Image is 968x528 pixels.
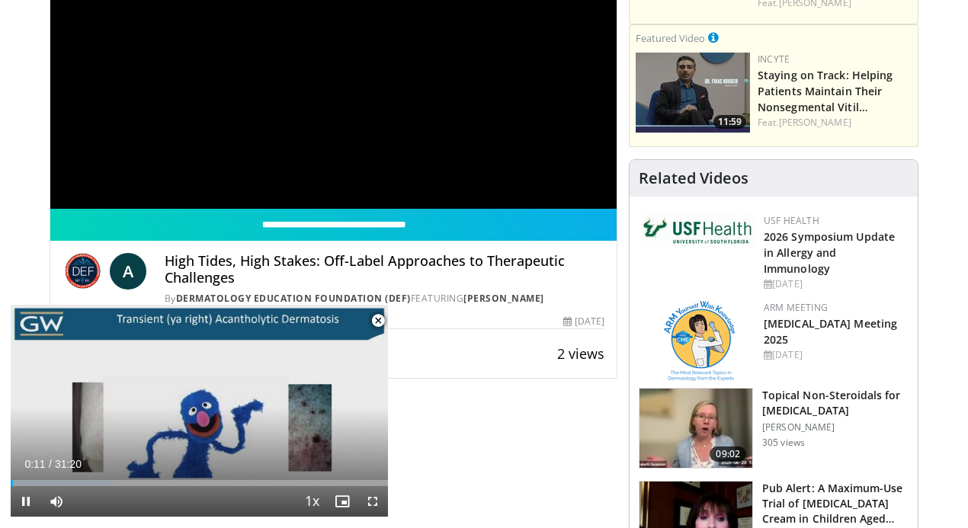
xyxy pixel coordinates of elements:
button: Playback Rate [296,486,327,517]
img: Dermatology Education Foundation (DEF) [63,253,104,290]
div: By FEATURING [165,292,604,306]
span: 0:11 [24,458,45,470]
button: Close [363,305,393,337]
a: USF Health [764,214,819,227]
button: Pause [11,486,41,517]
a: 09:02 Topical Non-Steroidals for [MEDICAL_DATA] [PERSON_NAME] 305 views [639,388,909,469]
a: [MEDICAL_DATA] Meeting 2025 [764,316,897,347]
div: [DATE] [563,315,604,328]
a: Incyte [758,53,790,66]
a: 11:59 [636,53,750,133]
small: Featured Video [636,31,705,45]
button: Enable picture-in-picture mode [327,486,357,517]
div: Progress Bar [11,480,388,486]
div: Feat. [758,116,912,130]
h3: Pub Alert: A Maximum-Use Trial of [MEDICAL_DATA] Cream in Children Aged… [762,481,909,526]
div: [DATE] [764,277,905,291]
div: [DATE] [764,348,905,362]
h4: High Tides, High Stakes: Off-Label Approaches to Therapeutic Challenges [165,253,604,286]
span: 2 views [557,344,604,363]
a: [PERSON_NAME] [779,116,851,129]
button: Mute [41,486,72,517]
button: Fullscreen [357,486,388,517]
a: Staying on Track: Helping Patients Maintain Their Nonsegmental Vitil… [758,68,893,114]
span: / [49,458,52,470]
span: 31:20 [55,458,82,470]
h4: Related Videos [639,169,748,187]
img: 34a4b5e7-9a28-40cd-b963-80fdb137f70d.150x105_q85_crop-smart_upscale.jpg [639,389,752,468]
span: 09:02 [710,446,746,462]
img: 89a28c6a-718a-466f-b4d1-7c1f06d8483b.png.150x105_q85_autocrop_double_scale_upscale_version-0.2.png [664,301,735,381]
img: fe0751a3-754b-4fa7-bfe3-852521745b57.png.150x105_q85_crop-smart_upscale.jpg [636,53,750,133]
h3: Topical Non-Steroidals for [MEDICAL_DATA] [762,388,909,418]
a: 2026 Symposium Update in Allergy and Immunology [764,229,895,276]
a: [PERSON_NAME] [463,292,544,305]
a: ARM Meeting [764,301,828,314]
p: 305 views [762,437,805,449]
video-js: Video Player [11,305,388,517]
span: 11:59 [713,115,746,129]
img: 6ba8804a-8538-4002-95e7-a8f8012d4a11.png.150x105_q85_autocrop_double_scale_upscale_version-0.2.jpg [642,214,756,248]
p: [PERSON_NAME] [762,421,909,434]
a: A [110,253,146,290]
a: Dermatology Education Foundation (DEF) [176,292,411,305]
